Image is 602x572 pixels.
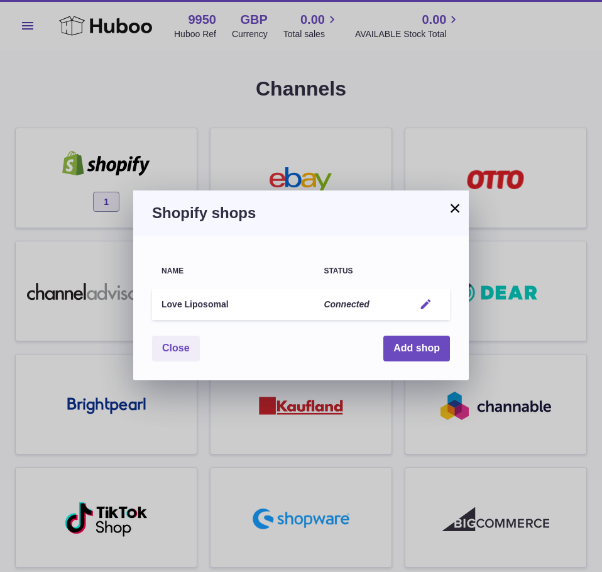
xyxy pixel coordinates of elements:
button: × [447,201,462,216]
h3: Shopify shops [152,203,450,223]
button: Close [152,336,200,361]
button: Add shop [383,336,450,361]
div: Status [324,267,395,275]
td: Love Liposomal [152,289,314,321]
div: Name [161,267,305,275]
td: Connected [314,289,405,321]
